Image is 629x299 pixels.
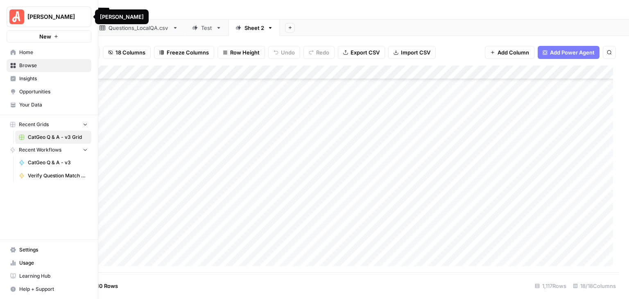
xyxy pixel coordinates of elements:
span: Import CSV [401,48,430,57]
a: Sheet 2 [229,20,280,36]
span: Help + Support [19,285,88,293]
span: Add 10 Rows [85,282,118,290]
button: Help + Support [7,283,91,296]
span: New [39,32,51,41]
button: Import CSV [388,46,436,59]
button: Workspace: Angi [7,7,91,27]
a: Test [185,20,229,36]
button: Redo [303,46,335,59]
span: Recent Workflows [19,146,61,154]
span: Recent Grids [19,121,49,128]
button: 18 Columns [103,46,151,59]
a: Home [7,46,91,59]
span: CatGeo Q & A - v3 Grid [28,134,88,141]
span: Export CSV [351,48,380,57]
a: Learning Hub [7,270,91,283]
button: Undo [268,46,300,59]
button: Export CSV [338,46,385,59]
span: Add Column [498,48,529,57]
button: Recent Workflows [7,144,91,156]
span: Insights [19,75,88,82]
a: Browse [7,59,91,72]
a: Usage [7,256,91,270]
span: Your Data [19,101,88,109]
span: Usage [19,259,88,267]
a: Verify Question Match Template [15,169,91,182]
a: Opportunities [7,85,91,98]
div: 1,117 Rows [532,279,570,292]
span: Home [19,49,88,56]
span: Redo [316,48,329,57]
div: Sheet 2 [244,24,264,32]
button: Recent Grids [7,118,91,131]
span: Freeze Columns [167,48,209,57]
button: Add Column [485,46,534,59]
a: Your Data [7,98,91,111]
span: [PERSON_NAME] [27,13,77,21]
a: CatGeo Q & A - v3 [15,156,91,169]
button: Row Height [217,46,265,59]
span: Browse [19,62,88,69]
span: Verify Question Match Template [28,172,88,179]
span: Undo [281,48,295,57]
a: Settings [7,243,91,256]
span: Row Height [230,48,260,57]
div: Test [201,24,213,32]
div: 18/18 Columns [570,279,619,292]
button: Add Power Agent [538,46,600,59]
span: Settings [19,246,88,254]
img: Angi Logo [9,9,24,24]
div: [PERSON_NAME] [100,13,144,21]
a: CatGeo Q & A - v3 Grid [15,131,91,144]
span: Opportunities [19,88,88,95]
button: New [7,30,91,43]
span: Add Power Agent [550,48,595,57]
a: Insights [7,72,91,85]
div: Questions_LocalQA.csv [109,24,169,32]
span: Learning Hub [19,272,88,280]
a: Questions_LocalQA.csv [93,20,185,36]
button: Freeze Columns [154,46,214,59]
span: CatGeo Q & A - v3 [28,159,88,166]
span: 18 Columns [115,48,145,57]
